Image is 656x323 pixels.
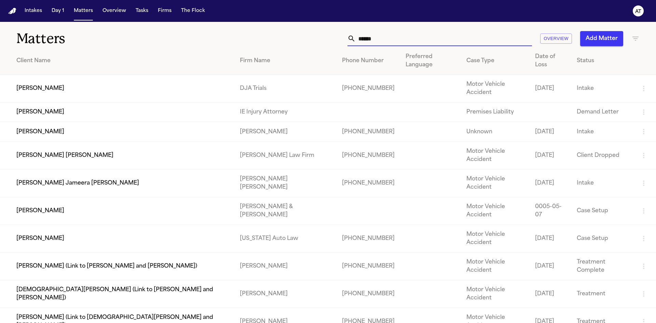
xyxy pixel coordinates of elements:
td: [PERSON_NAME] [234,252,337,280]
button: Add Matter [580,31,623,46]
button: Intakes [22,5,45,17]
div: Case Type [466,57,524,65]
td: [PHONE_NUMBER] [337,75,400,103]
td: Case Setup [571,197,634,225]
td: Motor Vehicle Accident [461,280,530,308]
div: Phone Number [342,57,395,65]
td: [PHONE_NUMBER] [337,280,400,308]
td: [DATE] [530,225,571,252]
td: Intake [571,75,634,103]
button: The Flock [178,5,208,17]
td: Demand Letter [571,103,634,122]
td: Motor Vehicle Accident [461,225,530,252]
td: Motor Vehicle Accident [461,75,530,103]
td: DJA Trials [234,75,337,103]
button: Day 1 [49,5,67,17]
td: [PHONE_NUMBER] [337,122,400,142]
td: Motor Vehicle Accident [461,169,530,197]
td: [PERSON_NAME] Law Firm [234,142,337,169]
td: Motor Vehicle Accident [461,252,530,280]
td: [PHONE_NUMBER] [337,252,400,280]
td: Premises Liability [461,103,530,122]
td: [DATE] [530,280,571,308]
td: [PHONE_NUMBER] [337,169,400,197]
button: Overview [100,5,129,17]
td: Case Setup [571,225,634,252]
div: Status [577,57,629,65]
td: [PERSON_NAME] [234,122,337,142]
button: Matters [71,5,96,17]
td: [DATE] [530,142,571,169]
td: [DATE] [530,122,571,142]
td: Client Dropped [571,142,634,169]
td: [PHONE_NUMBER] [337,225,400,252]
td: Intake [571,169,634,197]
td: Treatment Complete [571,252,634,280]
td: [DATE] [530,75,571,103]
h1: Matters [16,30,198,47]
td: Motor Vehicle Accident [461,142,530,169]
td: Unknown [461,122,530,142]
button: Overview [540,33,572,44]
img: Finch Logo [8,8,16,14]
td: [PERSON_NAME] [234,280,337,308]
td: 0005-05-07 [530,197,571,225]
td: IE Injury Attorney [234,103,337,122]
td: [DATE] [530,169,571,197]
div: Client Name [16,57,229,65]
a: Home [8,8,16,14]
td: [PHONE_NUMBER] [337,142,400,169]
td: [PERSON_NAME] [PERSON_NAME] [234,169,337,197]
div: Firm Name [240,57,331,65]
td: Motor Vehicle Accident [461,197,530,225]
td: [DATE] [530,252,571,280]
div: Preferred Language [406,53,455,69]
td: [US_STATE] Auto Law [234,225,337,252]
td: [PERSON_NAME] & [PERSON_NAME] [234,197,337,225]
button: Tasks [133,5,151,17]
div: Date of Loss [535,53,566,69]
td: Treatment [571,280,634,308]
td: Intake [571,122,634,142]
button: Firms [155,5,174,17]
